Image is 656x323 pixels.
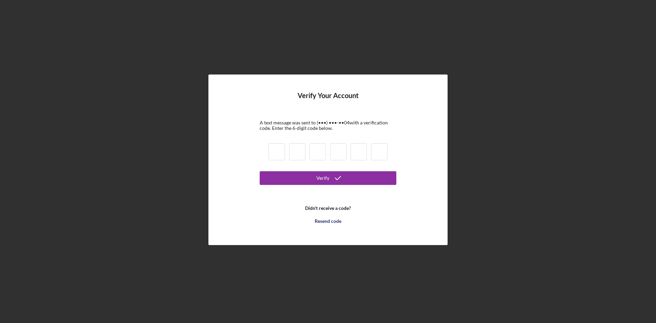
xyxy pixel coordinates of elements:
[260,214,396,228] button: Resend code
[260,171,396,185] button: Verify
[298,92,359,110] h4: Verify Your Account
[316,171,329,185] div: Verify
[260,120,396,131] div: A text message was sent to (•••) •••-•• 04 with a verification code. Enter the 6-digit code below.
[305,205,351,211] b: Didn't receive a code?
[315,214,341,228] div: Resend code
